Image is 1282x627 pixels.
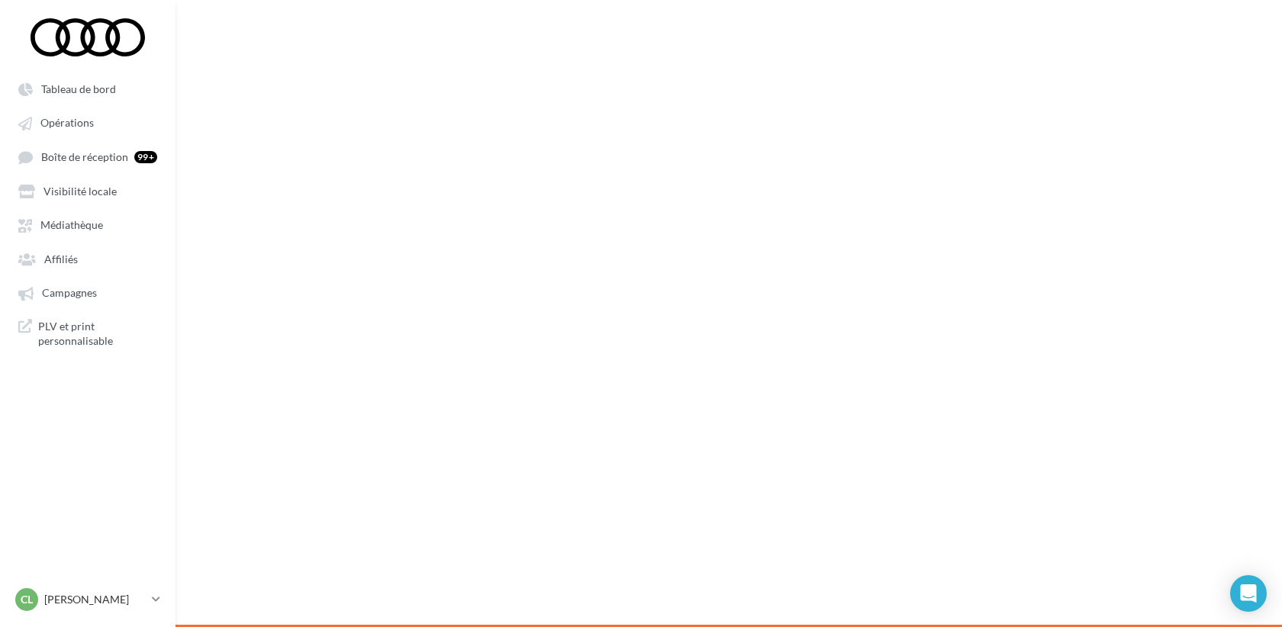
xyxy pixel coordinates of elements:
span: Opérations [40,117,94,130]
span: Médiathèque [40,219,103,232]
span: Cl [21,592,33,607]
span: Campagnes [42,287,97,300]
div: 99+ [134,151,157,163]
a: Visibilité locale [9,177,166,204]
span: Tableau de bord [41,82,116,95]
a: Boîte de réception 99+ [9,143,166,171]
a: Opérations [9,108,166,136]
p: [PERSON_NAME] [44,592,146,607]
a: Médiathèque [9,211,166,238]
span: Affiliés [44,252,78,265]
span: Boîte de réception [41,150,128,163]
span: PLV et print personnalisable [38,319,157,349]
a: Affiliés [9,245,166,272]
a: Cl [PERSON_NAME] [12,585,163,614]
div: Open Intercom Messenger [1230,575,1267,612]
a: Tableau de bord [9,75,166,102]
a: PLV et print personnalisable [9,313,166,355]
span: Visibilité locale [43,185,117,198]
a: Campagnes [9,278,166,306]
